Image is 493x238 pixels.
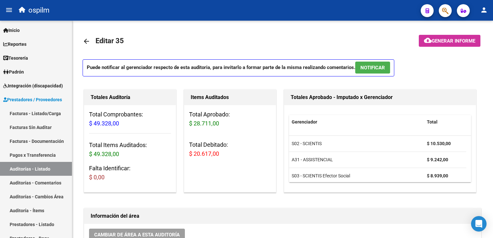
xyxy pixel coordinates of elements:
[289,115,424,129] datatable-header-cell: Gerenciador
[189,120,219,127] span: $ 28.711,00
[189,140,271,158] h3: Total Debitado:
[191,92,269,103] h1: Items Auditados
[94,232,180,238] span: Cambiar de área a esta auditoría
[480,6,488,14] mat-icon: person
[360,65,385,71] span: NOTIFICAR
[189,150,219,157] span: $ 20.617,00
[427,173,448,178] strong: $ 8.939,00
[3,41,26,48] span: Reportes
[89,141,171,159] h3: Total Items Auditados:
[89,110,171,128] h3: Total Comprobantes:
[432,38,475,44] span: Generar informe
[91,211,475,221] h1: Información del área
[3,82,63,89] span: Integración (discapacidad)
[89,174,105,181] span: $ 0,00
[424,115,466,129] datatable-header-cell: Total
[28,3,49,17] span: ospilm
[89,151,119,157] span: $ 49.328,00
[427,141,451,146] strong: $ 10.530,00
[424,36,432,44] mat-icon: cloud_download
[89,164,171,182] h3: Falta Identificar:
[3,96,62,103] span: Prestadores / Proveedores
[189,110,271,128] h3: Total Aprobado:
[292,173,350,178] span: S03 - SCIENTIS Efector Social
[89,120,119,127] span: $ 49.328,00
[83,59,394,76] p: Puede notificar al gerenciador respecto de esta auditoria, para invitarlo a formar parte de la mi...
[355,62,390,74] button: NOTIFICAR
[471,216,487,232] div: Open Intercom Messenger
[292,157,333,162] span: A31 - ASSISTENCIAL
[91,92,169,103] h1: Totales Auditoría
[83,37,90,45] mat-icon: arrow_back
[427,157,448,162] strong: $ 9.242,00
[419,35,480,47] button: Generar informe
[3,68,24,75] span: Padrón
[427,119,438,124] span: Total
[291,92,469,103] h1: Totales Aprobado - Imputado x Gerenciador
[5,6,13,14] mat-icon: menu
[292,141,322,146] span: S02 - SCIENTIS
[96,37,124,45] span: Editar 35
[3,27,20,34] span: Inicio
[3,55,28,62] span: Tesorería
[292,119,317,124] span: Gerenciador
